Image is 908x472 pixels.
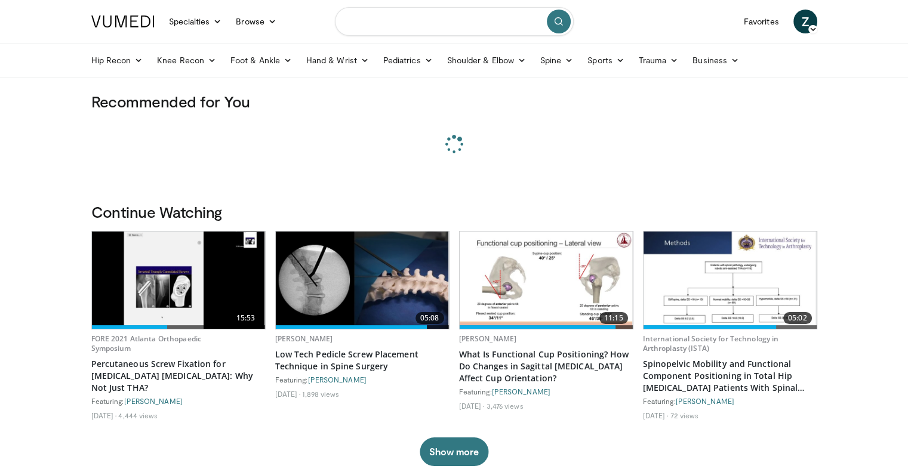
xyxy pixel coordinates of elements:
a: Specialties [162,10,229,33]
li: [DATE] [275,389,301,399]
a: Foot & Ankle [223,48,299,72]
button: Show more [420,437,488,466]
div: Featuring: [91,396,266,406]
img: 56a89fa3-1e30-4971-909b-1886fe1d078d.620x360_q85_upscale.jpg [644,232,817,329]
a: Sports [580,48,632,72]
a: Trauma [632,48,686,72]
li: [DATE] [643,411,669,420]
li: [DATE] [459,401,485,411]
a: Pediatrics [376,48,440,72]
a: Knee Recon [150,48,223,72]
img: VuMedi Logo [91,16,155,27]
img: da9c93c8-96c1-4f5e-9647-a10a5a492005.620x360_q85_upscale.jpg [276,232,449,329]
a: Percutaneous Screw Fixation for [MEDICAL_DATA] [MEDICAL_DATA]: Why Not Just THA? [91,358,266,394]
a: Hand & Wrist [299,48,376,72]
h3: Continue Watching [91,202,817,221]
span: 05:02 [783,312,812,324]
a: Spinopelvic Mobility and Functional Component Positioning in Total Hip [MEDICAL_DATA] Patients Wi... [643,358,817,394]
img: 829e8831-2ec0-4548-9549-f578256a2241.620x360_q85_upscale.jpg [460,232,633,329]
a: [PERSON_NAME] [308,375,367,384]
span: 11:15 [599,312,628,324]
a: 15:53 [92,232,265,329]
a: Low Tech Pedicle Screw Placement Technique in Spine Surgery [275,348,450,372]
a: [PERSON_NAME] [492,387,550,396]
span: 15:53 [232,312,260,324]
a: Z [793,10,817,33]
span: 05:08 [415,312,444,324]
li: [DATE] [91,411,117,420]
h3: Recommended for You [91,92,817,111]
div: Featuring: [643,396,817,406]
a: Hip Recon [84,48,150,72]
a: International Society for Technology in Arthroplasty (ISTA) [643,334,779,353]
img: 8fc3d751-df17-43ed-a1e7-403f38c1e4a1.620x360_q85_upscale.jpg [92,232,265,329]
a: Spine [533,48,580,72]
div: Featuring: [459,387,633,396]
a: Business [685,48,746,72]
a: FORE 2021 Atlanta Orthopaedic Symposium [91,334,201,353]
li: 4,444 views [118,411,158,420]
li: 3,476 views [486,401,523,411]
a: [PERSON_NAME] [275,334,333,344]
a: [PERSON_NAME] [459,334,517,344]
a: Shoulder & Elbow [440,48,533,72]
a: Browse [229,10,284,33]
a: 05:02 [644,232,817,329]
div: Featuring: [275,375,450,384]
a: 11:15 [460,232,633,329]
li: 1,898 views [302,389,339,399]
a: Favorites [737,10,786,33]
a: [PERSON_NAME] [124,397,183,405]
input: Search topics, interventions [335,7,574,36]
a: What Is Functional Cup Positioning? How Do Changes in Sagittal [MEDICAL_DATA] Affect Cup Orientat... [459,348,633,384]
a: 05:08 [276,232,449,329]
li: 72 views [670,411,698,420]
a: [PERSON_NAME] [676,397,734,405]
